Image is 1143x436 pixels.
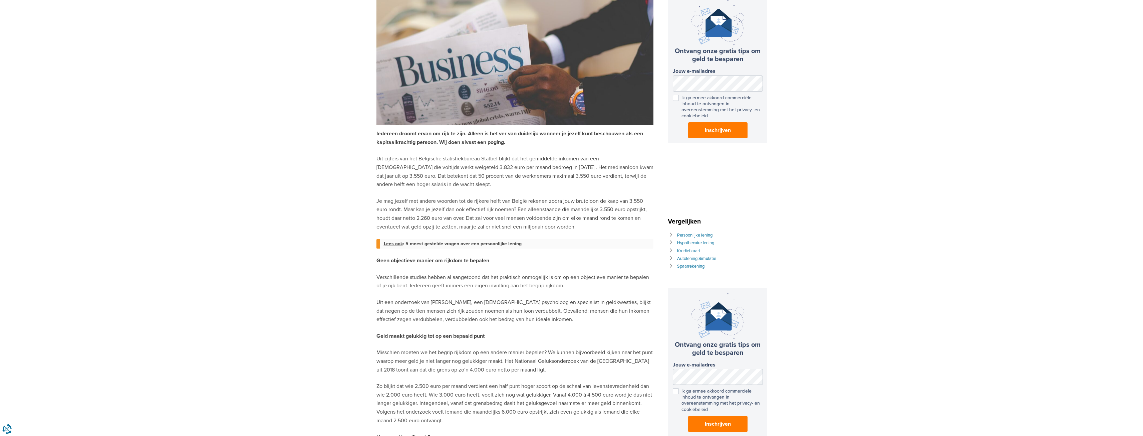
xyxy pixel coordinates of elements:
[673,388,763,413] label: Ik ga ermee akkoord commerciële inhoud te ontvangen in overeenstemming met het privacy- en cookie...
[677,240,714,246] a: Hypothecaire lening
[376,130,643,146] strong: Iedereen droomt ervan om rijk te zijn. Alleen is het ver van duidelijk wanneer je jezelf kunt bes...
[376,382,653,425] p: Zo blijkt dat wie 2.500 euro per maand verdient een half punt hoger scoort op de schaal van leven...
[677,233,712,238] a: Persoonlijke lening
[673,362,763,368] label: Jouw e-mailadres
[677,256,716,261] a: Autolening Simulatie
[384,239,653,249] a: Lees ook: 5 meest gestelde vragen over een persoonlijke lening
[668,217,704,226] span: Vergelijken
[668,159,768,203] iframe: fb:page Facebook Social Plugin
[673,68,763,75] label: Jouw e-mailadres
[673,341,763,357] h3: Ontvang onze gratis tips om geld te besparen
[688,122,748,138] button: Inschrijven
[677,248,700,254] a: Kredietkaart
[677,264,704,269] a: Spaarrekening
[376,257,489,264] strong: Geen objectieve manier om rijkdom te bepalen
[376,197,653,231] p: Je mag jezelf met andere woorden tot de rijkere helft van België rekenen zodra jouw brutoloon de ...
[376,298,653,324] p: Uit een onderzoek van [PERSON_NAME], een [DEMOGRAPHIC_DATA] psycholoog en specialist in geldkwest...
[691,293,744,339] img: newsletter
[376,273,653,290] p: Verschillende studies hebben al aangetoond dat het praktisch onmogelijk is om op een objectieve m...
[705,420,731,428] span: Inschrijven
[673,95,763,119] label: Ik ga ermee akkoord commerciële inhoud te ontvangen in overeenstemming met het privacy- en cookie...
[376,333,485,339] strong: Geld maakt gelukkig tot op een bepaald punt
[384,241,403,247] span: Lees ook
[688,416,748,432] button: Inschrijven
[376,348,653,374] p: Misschien moeten we het begrip rijkdom op een andere manier bepalen? We kunnen bijvoorbeeld kijke...
[705,126,731,134] span: Inschrijven
[376,155,653,189] p: Uit cijfers van het Belgische statistiekbureau Statbel blijkt dat het gemiddelde inkomen van een ...
[673,47,763,63] h3: Ontvang onze gratis tips om geld te besparen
